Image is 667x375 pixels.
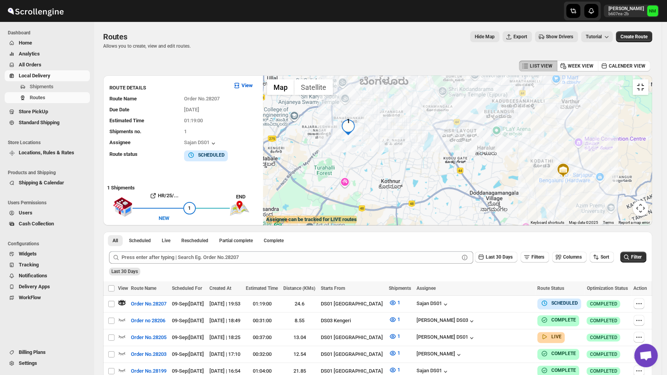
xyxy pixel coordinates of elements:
[619,220,650,225] a: Report a map error
[604,5,659,17] button: User menu
[581,31,613,42] button: Tutorial
[109,151,138,157] span: Route status
[172,318,204,323] span: 09-Sep | [DATE]
[590,334,617,341] span: COMPLETED
[108,235,123,246] button: All routes
[631,254,642,260] span: Filter
[181,237,208,244] span: Rescheduled
[320,286,345,291] span: Starts From
[19,284,50,289] span: Delivery Apps
[131,317,165,325] span: Order no 28206
[620,252,646,262] button: Filter
[416,300,449,308] div: Sajan DS01
[111,269,138,274] span: Last 30 Days
[384,347,405,359] button: 1
[384,313,405,326] button: 1
[118,286,128,291] span: View
[320,367,384,375] div: DS01 [GEOGRAPHIC_DATA]
[397,316,400,322] span: 1
[8,30,90,36] span: Dashboard
[389,286,411,291] span: Shipments
[126,348,171,361] button: Order No.28203
[587,286,628,291] span: Optimization Status
[230,201,249,216] img: trip_end.png
[416,334,476,342] div: [PERSON_NAME] DS01
[397,333,400,339] span: 1
[187,151,225,159] button: SCHEDULED
[540,299,578,307] button: SCHEDULED
[19,62,41,68] span: All Orders
[590,301,617,307] span: COMPLETED
[172,301,204,307] span: 09-Sep | [DATE]
[320,334,384,341] div: DS01 [GEOGRAPHIC_DATA]
[397,300,400,305] span: 1
[265,215,291,225] img: Google
[246,300,279,308] div: 01:19:00
[103,32,127,41] span: Routes
[109,118,144,123] span: Estimated Time
[5,48,90,59] button: Analytics
[283,367,316,375] div: 21.85
[647,5,658,16] span: Narjit Magar
[8,241,90,247] span: Configurations
[546,34,573,40] span: Show Drivers
[563,254,582,260] span: Columns
[129,237,151,244] span: Scheduled
[109,129,141,134] span: Shipments no.
[649,9,656,14] text: NM
[103,43,191,49] p: Allows you to create, view and edit routes.
[633,200,648,216] button: Map camera controls
[568,63,594,69] span: WEEK VIEW
[590,351,617,357] span: COMPLETED
[294,79,333,95] button: Show satellite imagery
[5,281,90,292] button: Delivery Apps
[131,286,156,291] span: Route Name
[475,34,495,40] span: Hide Map
[19,109,48,114] span: Store PickUp
[19,251,37,257] span: Widgets
[158,193,179,198] b: HR/25/...
[109,96,137,102] span: Route Name
[132,189,196,202] button: HR/25/...
[557,61,598,71] button: WEEK VIEW
[397,367,400,373] span: 1
[5,147,90,158] button: Locations, Rules & Rates
[416,351,463,359] div: [PERSON_NAME]
[540,350,576,357] button: COMPLETE
[5,358,90,369] button: Settings
[267,79,294,95] button: Show street map
[320,300,384,308] div: DS01 [GEOGRAPHIC_DATA]
[122,251,459,264] input: Press enter after typing | Search Eg. Order No.28207
[209,334,241,341] div: [DATE] | 18:25
[540,316,576,324] button: COMPLETE
[551,334,561,339] b: LIVE
[103,181,135,191] b: 1 Shipments
[109,139,131,145] span: Assignee
[5,177,90,188] button: Shipping & Calendar
[531,254,544,260] span: Filters
[513,34,527,40] span: Export
[551,317,576,323] b: COMPLETE
[30,84,54,89] span: Shipments
[608,12,644,16] p: b607ea-2b
[603,220,614,225] a: Terms (opens in new tab)
[320,350,384,358] div: DS01 [GEOGRAPHIC_DATA]
[30,95,45,100] span: Routes
[283,300,316,308] div: 24.6
[416,317,476,325] div: [PERSON_NAME] DS03
[5,37,90,48] button: Home
[486,254,513,260] span: Last 30 Days
[5,270,90,281] button: Notifications
[19,273,47,279] span: Notifications
[283,350,316,358] div: 12.54
[5,347,90,358] button: Billing Plans
[551,351,576,356] b: COMPLETE
[8,139,90,146] span: Store Locations
[109,107,129,112] span: Due Date
[540,333,561,341] button: LIVE
[283,317,316,325] div: 8.55
[184,96,220,102] span: Order No.28207
[5,292,90,303] button: WorkFlow
[19,210,32,216] span: Users
[209,350,241,358] div: [DATE] | 17:10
